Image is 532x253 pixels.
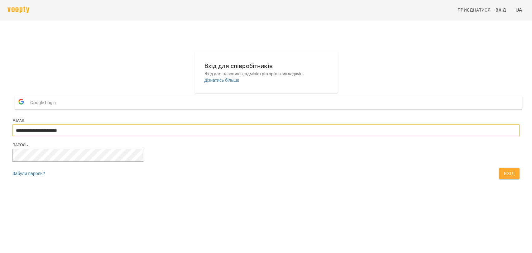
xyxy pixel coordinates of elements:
div: Пароль [12,143,520,148]
button: Google Login [15,95,522,109]
a: Вхід [493,4,513,16]
img: voopty.png [7,7,29,13]
span: Вхід [504,170,515,177]
span: Приєднатися [458,6,491,14]
p: Вхід для власників, адміністраторів і викладачів. [204,71,328,77]
h6: Вхід для співробітників [204,61,328,71]
button: UA [513,4,525,16]
a: Забули пароль? [12,171,45,176]
a: Дізнатись більше [204,78,239,83]
div: E-mail [12,118,520,124]
button: Вхід [499,168,520,179]
button: Вхід для співробітниківВхід для власників, адміністраторів і викладачів.Дізнатись більше [199,56,333,88]
a: Приєднатися [455,4,493,16]
span: Google Login [30,96,59,109]
span: UA [515,7,522,13]
span: Вхід [496,6,506,14]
